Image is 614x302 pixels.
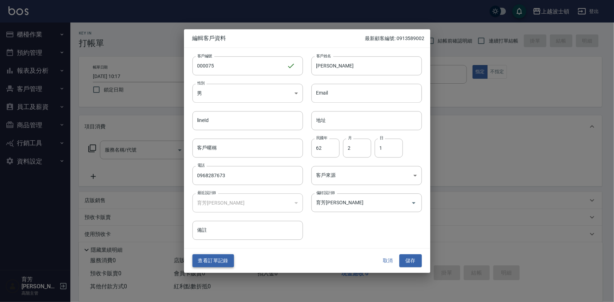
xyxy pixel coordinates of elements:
[399,255,422,268] button: 儲存
[197,81,205,86] label: 性別
[377,255,399,268] button: 取消
[192,193,303,212] div: 育芳[PERSON_NAME]
[197,163,205,168] label: 電話
[348,135,352,141] label: 月
[192,35,365,42] span: 編輯客戶資料
[316,53,331,58] label: 客戶姓名
[197,53,212,58] label: 客戶編號
[316,135,327,141] label: 民國年
[380,135,383,141] label: 日
[408,197,419,208] button: Open
[192,84,303,103] div: 男
[192,255,234,268] button: 查看訂單記錄
[365,35,424,42] p: 最新顧客編號: 0913589002
[197,190,216,195] label: 最近設計師
[316,190,335,195] label: 偏好設計師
